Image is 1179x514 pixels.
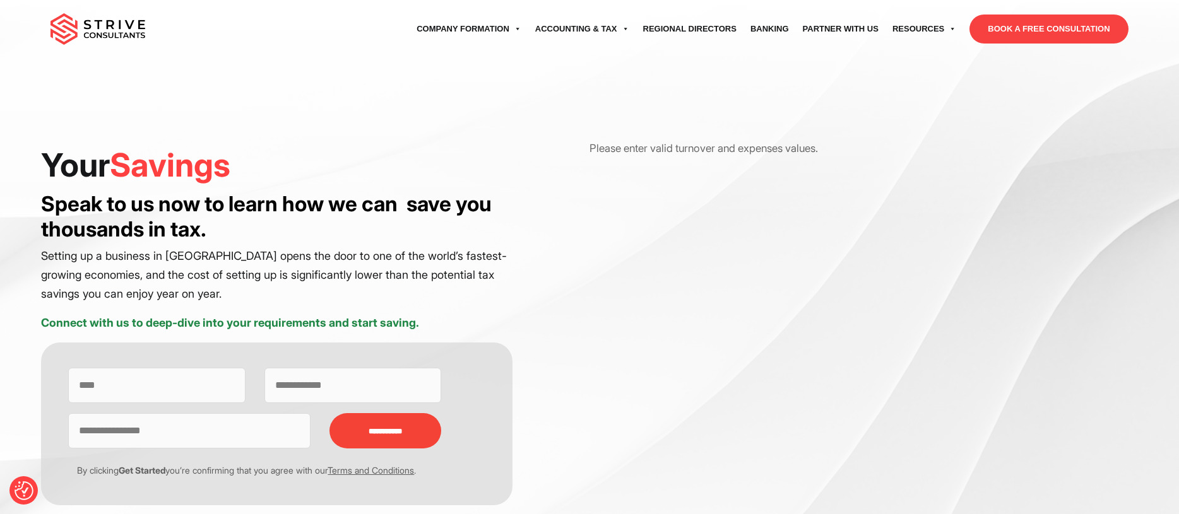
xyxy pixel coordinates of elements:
[969,15,1128,44] a: BOOK A FREE CONSULTATION
[744,11,796,47] a: Banking
[410,11,528,47] a: Company Formation
[15,481,33,500] button: Consent Preferences
[886,11,963,47] a: Resources
[50,13,145,45] img: main-logo.svg
[528,11,636,47] a: Accounting & Tax
[41,247,512,303] p: Setting up a business in [GEOGRAPHIC_DATA] opens the door to one of the world’s fastest-growing e...
[328,465,414,476] a: Terms and Conditions
[41,316,419,329] strong: Connect with us to deep-dive into your requirements and start saving.
[119,465,165,476] strong: Get Started
[110,146,230,184] span: Savings
[636,11,744,47] a: Regional Directors
[589,139,1138,158] p: Please enter valid turnover and expenses values.
[15,481,33,500] img: Revisit consent button
[796,11,886,47] a: Partner with Us
[41,191,512,242] h3: Speak to us now to learn how we can save you thousands in tax.
[68,464,441,477] p: By clicking you’re confirming that you agree with our .
[66,368,487,497] form: Contact form
[41,145,512,185] h1: Your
